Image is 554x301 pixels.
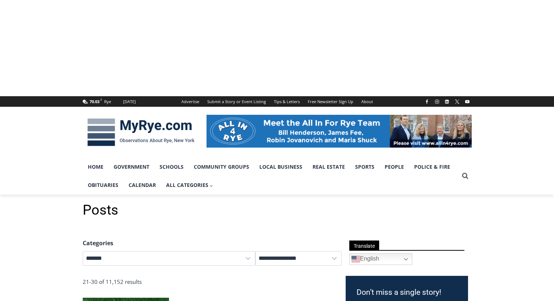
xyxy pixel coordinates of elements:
div: Rye [104,98,111,105]
a: All Categories [161,176,219,194]
a: Schools [154,158,189,176]
span: 70.03 [90,99,99,104]
a: Home [83,158,109,176]
span: Translate [349,241,379,250]
nav: Secondary Navigation [177,96,377,107]
a: Advertise [177,96,203,107]
a: YouTube [463,97,472,106]
legend: Categories [83,239,113,248]
img: en [351,255,360,263]
a: X [453,97,461,106]
a: Police & Fire [409,158,455,176]
div: [DATE] [123,98,136,105]
a: English [349,253,412,265]
a: Obituaries [83,176,123,194]
span: All Categories [166,181,213,189]
div: 21-30 of 11,152 results [83,277,212,286]
h3: Don’t miss a single story! [357,287,457,298]
a: Instagram [433,97,441,106]
a: Sports [350,158,380,176]
nav: Primary Navigation [83,158,459,195]
a: Community Groups [189,158,254,176]
img: MyRye.com [83,113,199,151]
img: All in for Rye [207,115,472,148]
a: Local Business [254,158,307,176]
a: Submit a Story or Event Listing [203,96,270,107]
a: Government [109,158,154,176]
a: Linkedin [443,97,451,106]
a: People [380,158,409,176]
a: Facebook [423,97,431,106]
a: Tips & Letters [270,96,304,107]
a: Free Newsletter Sign Up [304,96,357,107]
a: About [357,96,377,107]
button: View Search Form [459,169,472,183]
a: Real Estate [307,158,350,176]
h1: Posts [83,202,472,219]
a: Calendar [123,176,161,194]
span: F [101,98,102,102]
